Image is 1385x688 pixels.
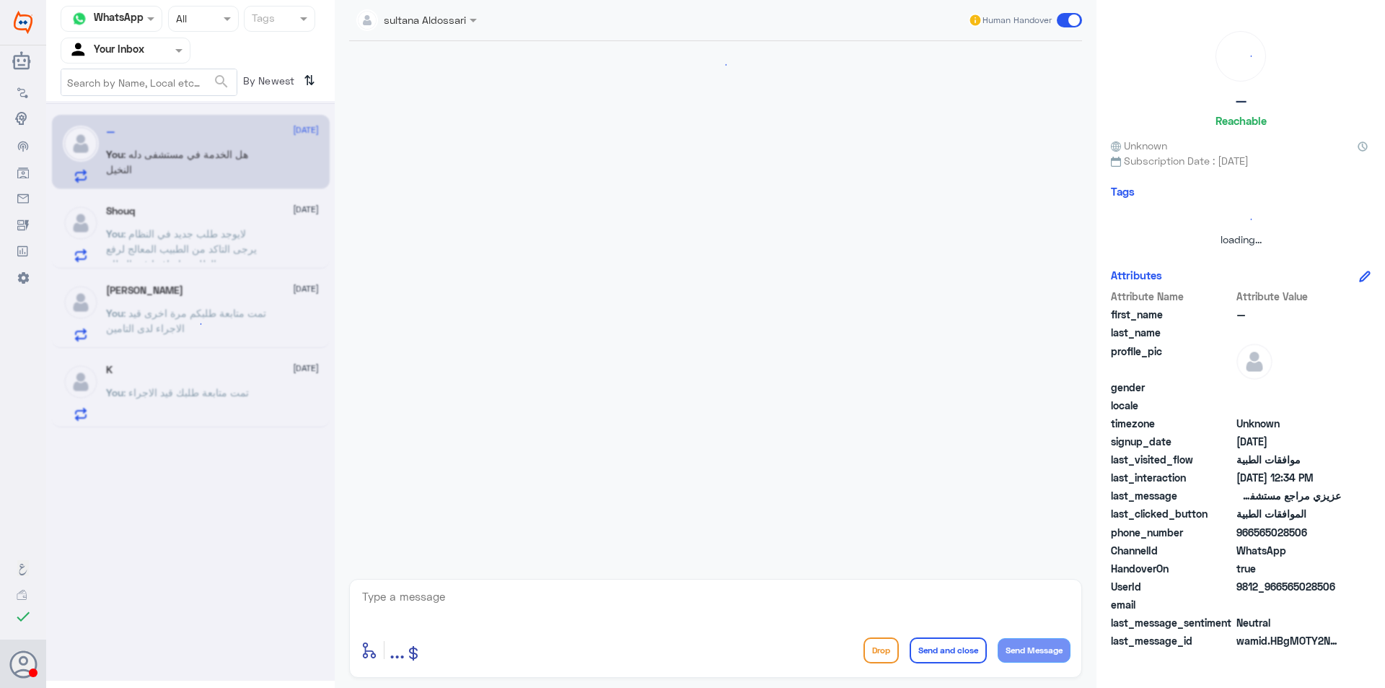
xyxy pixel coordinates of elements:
span: locale [1111,398,1234,413]
span: Unknown [1111,138,1167,153]
span: 966565028506 [1236,525,1341,540]
span: Unknown [1236,416,1341,431]
span: last_message_id [1111,633,1234,648]
span: UserId [1111,579,1234,594]
div: Tags [250,10,275,29]
span: HandoverOn [1111,561,1234,576]
img: whatsapp.png [69,8,90,30]
span: signup_date [1111,434,1234,449]
button: Send and close [910,637,987,663]
span: Human Handover [982,14,1052,27]
span: first_name [1111,307,1234,322]
span: By Newest [237,69,298,97]
div: loading... [1114,206,1367,232]
span: ChannelId [1111,543,1234,558]
span: null [1236,597,1341,612]
span: profile_pic [1111,344,1234,377]
img: yourInbox.svg [69,40,90,61]
span: loading... [1221,233,1262,245]
span: Attribute Name [1111,289,1234,304]
button: search [213,70,230,94]
div: loading... [178,311,203,336]
h6: Tags [1111,185,1135,198]
span: — [1236,307,1341,322]
img: Widebot Logo [14,11,32,34]
span: gender [1111,380,1234,395]
button: Send Message [998,638,1070,663]
span: last_interaction [1111,470,1234,485]
span: موافقات الطبية [1236,452,1341,467]
span: null [1236,398,1341,413]
span: null [1236,380,1341,395]
img: defaultAdmin.png [1236,344,1272,380]
h6: Reachable [1215,114,1267,127]
div: loading... [1220,35,1262,77]
span: 2025-10-07T09:32:53.414Z [1236,434,1341,449]
span: wamid.HBgMOTY2NTY1MDI4NTA2FQIAEhgUM0EwQ0Y5NTcwOUMwQ0M5NUZEQzMA [1236,633,1341,648]
i: ⇅ [304,69,315,92]
button: Drop [863,637,899,663]
span: 2025-10-07T09:34:24.634Z [1236,470,1341,485]
h5: — [1235,92,1247,109]
button: ... [390,634,405,666]
span: ... [390,637,405,663]
span: الموافقات الطبية [1236,506,1341,521]
span: last_message_sentiment [1111,615,1234,630]
span: search [213,73,230,90]
span: last_visited_flow [1111,452,1234,467]
input: Search by Name, Local etc… [61,69,237,95]
button: Avatar [9,650,37,678]
span: last_clicked_button [1111,506,1234,521]
span: email [1111,597,1234,612]
span: 0 [1236,615,1341,630]
i: check [14,608,32,625]
span: true [1236,561,1341,576]
span: 2 [1236,543,1341,558]
span: 9812_966565028506 [1236,579,1341,594]
span: timezone [1111,416,1234,431]
span: Subscription Date : [DATE] [1111,153,1371,168]
span: عزيزي مراجع مستشفى دله - قسم الموافقات - أهلا وسهلا بك يرجى تزويدنا بالمعلومات التالية لخدمتك بشك... [1236,488,1341,503]
span: last_name [1111,325,1234,340]
div: loading... [353,52,1078,77]
h6: Attributes [1111,269,1162,282]
span: phone_number [1111,525,1234,540]
span: last_message [1111,488,1234,503]
span: Attribute Value [1236,289,1341,304]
